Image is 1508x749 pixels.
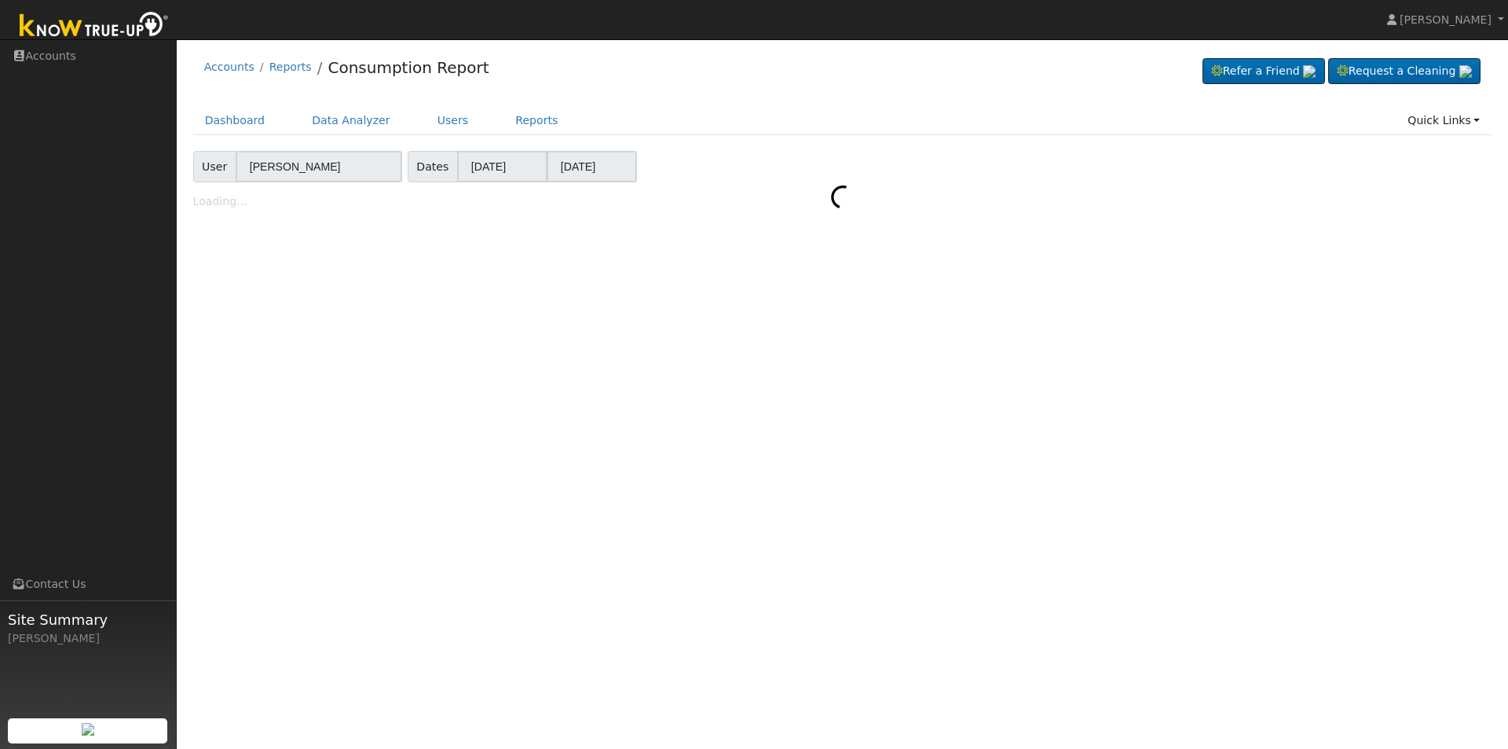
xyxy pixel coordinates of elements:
img: retrieve [1459,65,1472,78]
img: retrieve [82,723,94,736]
img: retrieve [1303,65,1316,78]
span: Site Summary [8,609,168,630]
a: Users [426,106,481,135]
a: Reports [269,61,312,73]
span: Dates [408,151,458,182]
div: [PERSON_NAME] [8,630,168,647]
input: Select a User [236,151,402,182]
a: Request a Cleaning [1328,58,1481,85]
img: Know True-Up [12,9,177,44]
a: Quick Links [1396,106,1492,135]
span: [PERSON_NAME] [1400,13,1492,26]
a: Consumption Report [328,58,489,77]
a: Data Analyzer [300,106,402,135]
span: User [193,151,236,182]
a: Reports [503,106,569,135]
a: Accounts [204,61,254,73]
a: Dashboard [193,106,277,135]
a: Refer a Friend [1202,58,1325,85]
